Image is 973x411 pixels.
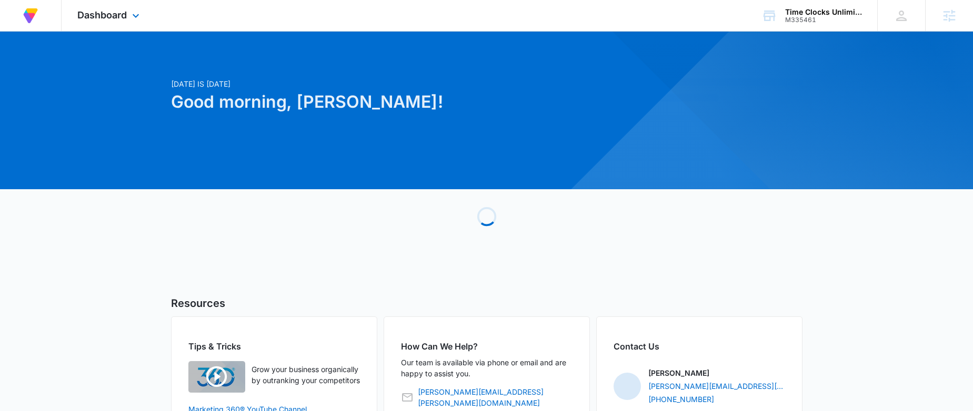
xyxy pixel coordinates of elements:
[17,17,25,25] img: logo_orange.svg
[29,17,52,25] div: v 4.0.25
[77,9,127,20] span: Dashboard
[17,27,25,36] img: website_grey.svg
[27,27,116,36] div: Domain: [DOMAIN_NAME]
[648,367,709,378] p: [PERSON_NAME]
[116,62,177,69] div: Keywords by Traffic
[252,364,360,386] p: Grow your business organically by outranking your competitors
[21,6,40,25] img: Volusion
[171,78,588,89] p: [DATE] is [DATE]
[105,61,113,69] img: tab_keywords_by_traffic_grey.svg
[188,340,360,353] h2: Tips & Tricks
[40,62,94,69] div: Domain Overview
[28,61,37,69] img: tab_domain_overview_orange.svg
[418,386,573,408] a: [PERSON_NAME][EMAIL_ADDRESS][PERSON_NAME][DOMAIN_NAME]
[648,381,785,392] a: [PERSON_NAME][EMAIL_ADDRESS][PERSON_NAME][DOMAIN_NAME]
[401,357,573,379] p: Our team is available via phone or email and are happy to assist you.
[648,394,714,405] a: [PHONE_NUMBER]
[785,8,862,16] div: account name
[614,373,641,400] img: Sophia Elmore
[171,295,803,311] h5: Resources
[401,340,573,353] h2: How Can We Help?
[785,16,862,24] div: account id
[614,340,785,353] h2: Contact Us
[171,89,588,115] h1: Good morning, [PERSON_NAME]!
[188,361,245,393] img: Quick Overview Video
